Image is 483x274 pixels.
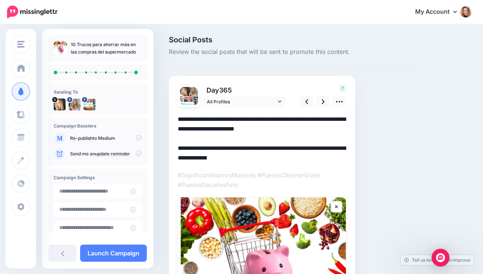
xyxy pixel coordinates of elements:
[70,151,142,157] p: Send me an
[219,86,232,94] span: 365
[69,99,80,110] img: 300956291_656264342735230_3286653879521907853_n-bsa28627.jpg
[54,175,142,180] h4: Campaign Settings
[7,6,57,18] img: Missinglettr
[401,255,474,265] a: Tell us how we can improve
[178,170,346,190] p: #SignificanAhorrosMayores #PuedesObtenerGratis #PuedesSacarlesFoto
[83,99,95,110] img: 1926909_580113285440684_4717716760286375429_n-bsa32623.jpg
[54,123,142,129] h4: Campaign Boosters
[339,85,346,92] span: 7
[70,135,93,141] a: Re-publish
[54,99,66,110] img: VkqFBHNp-19395.jpg
[169,47,420,57] span: Review the social posts that will be sent to promote this content.
[95,151,130,157] a: update reminder
[203,96,285,107] a: All Profiles
[432,249,449,267] div: Open Intercom Messenger
[169,36,420,43] span: Social Posts
[189,87,198,96] img: 300956291_656264342735230_3286653879521907853_n-bsa28627.jpg
[180,87,189,96] img: VkqFBHNp-19395.jpg
[71,41,142,56] p: 10 Trucos para ahorrar más en las compras del supermercado
[203,85,286,96] p: Day
[408,3,472,21] a: My Account
[70,135,142,142] p: to Medium
[17,41,25,48] img: menu.png
[54,89,142,95] h4: Sending To
[54,41,67,54] img: 5820f4ce1e6f700ffef136365012ab05_thumb.jpg
[180,96,198,114] img: 1926909_580113285440684_4717716760286375429_n-bsa32623.jpg
[207,98,276,106] span: All Profiles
